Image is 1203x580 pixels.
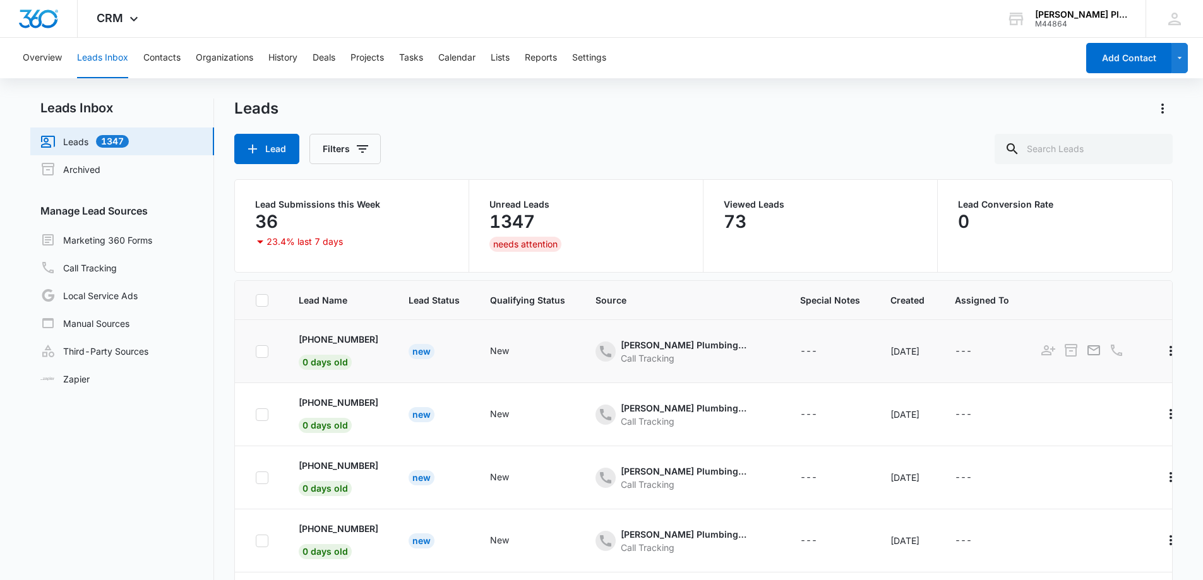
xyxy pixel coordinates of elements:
div: - - Select to Edit Field [490,470,532,485]
button: Actions [1161,341,1181,361]
a: New [409,535,434,546]
button: Reports [525,38,557,78]
div: account id [1035,20,1127,28]
input: Search Leads [995,134,1173,164]
div: [DATE] [890,534,925,547]
button: Projects [350,38,384,78]
button: Add as Contact [1039,341,1057,359]
span: 0 days old [299,544,352,559]
span: CRM [97,11,123,25]
div: New [490,533,509,547]
button: Tasks [399,38,423,78]
div: - - Select to Edit Field [955,533,995,548]
div: [PERSON_NAME] Plumbing - Ads [621,465,747,478]
p: 36 [255,211,278,232]
div: --- [800,533,817,548]
a: Archived [40,162,100,177]
a: Manual Sources [40,316,129,331]
div: account name [1035,9,1127,20]
div: [PERSON_NAME] Plumbing - Content [621,528,747,541]
button: Organizations [196,38,253,78]
a: New [409,346,434,357]
span: 0 days old [299,481,352,496]
a: [PHONE_NUMBER]0 days old [299,396,378,430]
button: Actions [1152,98,1173,119]
p: [PHONE_NUMBER] [299,396,378,409]
button: Settings [572,38,606,78]
p: 0 [958,211,969,232]
button: Deals [313,38,335,78]
p: Lead Conversion Rate [958,200,1152,209]
a: [PHONE_NUMBER]0 days old [299,459,378,494]
span: Created [890,293,925,307]
p: [PHONE_NUMBER] [299,522,378,535]
p: Lead Submissions this Week [255,200,448,209]
div: New [490,470,509,483]
button: Call [1108,341,1125,359]
button: Archive [1062,341,1080,359]
button: Overview [23,38,62,78]
div: --- [955,533,972,548]
span: Lead Status [409,293,460,307]
div: --- [955,470,972,485]
button: Contacts [143,38,181,78]
div: New [409,533,434,548]
div: - - Select to Edit Field [490,344,532,359]
button: Lead [234,134,299,164]
button: History [268,38,297,78]
span: 0 days old [299,418,352,433]
div: [PERSON_NAME] Plumbing - Other [621,338,747,352]
p: [PHONE_NUMBER] [299,333,378,346]
button: Add Contact [1086,43,1171,73]
span: Source [596,293,770,307]
p: 23.4% last 7 days [266,237,343,246]
div: New [409,344,434,359]
div: - - Select to Edit Field [596,465,770,491]
button: Calendar [438,38,476,78]
div: --- [955,344,972,359]
div: - - Select to Edit Field [596,528,770,554]
div: --- [800,470,817,485]
button: Filters [309,134,381,164]
div: Call Tracking [621,478,747,491]
div: needs attention [489,237,561,252]
div: [PERSON_NAME] Plumbing - Ads [621,401,747,415]
div: New [490,344,509,357]
button: Actions [1161,530,1181,550]
div: - - Select to Edit Field [955,470,995,485]
div: - - Select to Edit Field [800,470,840,485]
a: Call [1108,349,1125,360]
p: [PHONE_NUMBER] [299,459,378,472]
div: New [409,470,434,485]
button: Actions [1161,404,1181,424]
p: 1347 [489,211,535,232]
a: Local Service Ads [40,288,138,303]
div: [DATE] [890,471,925,484]
button: Leads Inbox [77,38,128,78]
a: [PHONE_NUMBER]0 days old [299,522,378,557]
a: Call Tracking [40,260,117,275]
a: New [409,472,434,483]
h3: Manage Lead Sources [30,203,214,218]
div: - - Select to Edit Field [596,401,770,428]
span: 0 days old [299,355,352,370]
div: - - Select to Edit Field [955,407,995,422]
a: Marketing 360 Forms [40,232,152,247]
div: --- [800,407,817,422]
p: Unread Leads [489,200,683,209]
div: Call Tracking [621,541,747,554]
span: Lead Name [299,293,378,307]
span: Special Notes [800,293,860,307]
div: --- [955,407,972,422]
div: New [409,407,434,422]
div: - - Select to Edit Field [955,344,995,359]
a: New [409,409,434,420]
a: Zapier [40,372,90,386]
button: Actions [1161,467,1181,487]
p: Viewed Leads [724,200,917,209]
div: [DATE] [890,408,925,421]
div: Call Tracking [621,415,747,428]
a: Leads1347 [40,134,129,149]
a: Third-Party Sources [40,343,148,358]
div: --- [800,344,817,359]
